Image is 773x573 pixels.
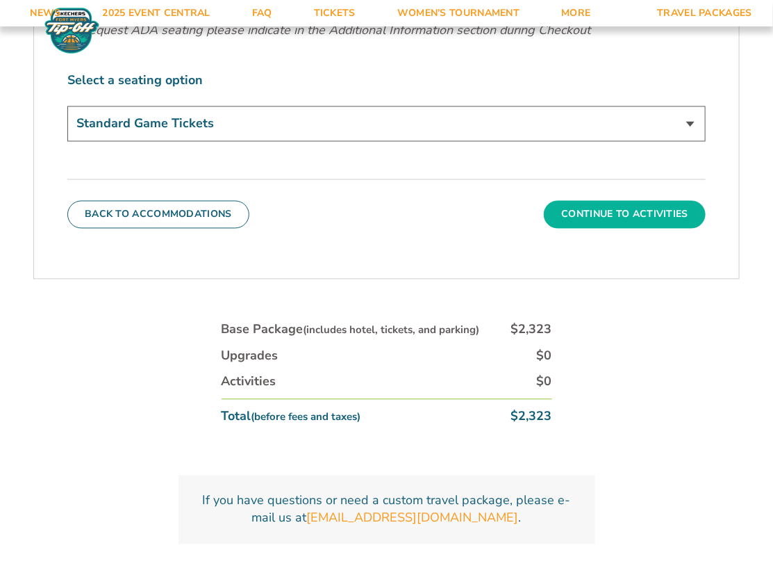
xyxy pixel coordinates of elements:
[222,321,480,339] div: Base Package
[67,201,249,229] button: Back To Accommodations
[195,492,579,527] p: If you have questions or need a custom travel package, please e-mail us at .
[304,323,480,337] small: (includes hotel, tickets, and parking)
[544,201,706,229] button: Continue To Activities
[222,373,276,391] div: Activities
[222,348,279,365] div: Upgrades
[222,408,361,426] div: Total
[307,510,519,527] a: [EMAIL_ADDRESS][DOMAIN_NAME]
[251,410,361,424] small: (before fees and taxes)
[42,7,102,54] img: Fort Myers Tip-Off
[511,321,552,339] div: $2,323
[67,72,706,90] label: Select a seating option
[537,373,552,391] div: $0
[537,348,552,365] div: $0
[67,22,590,38] em: To request ADA seating please indicate in the Additional Information section during Checkout
[511,408,552,426] div: $2,323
